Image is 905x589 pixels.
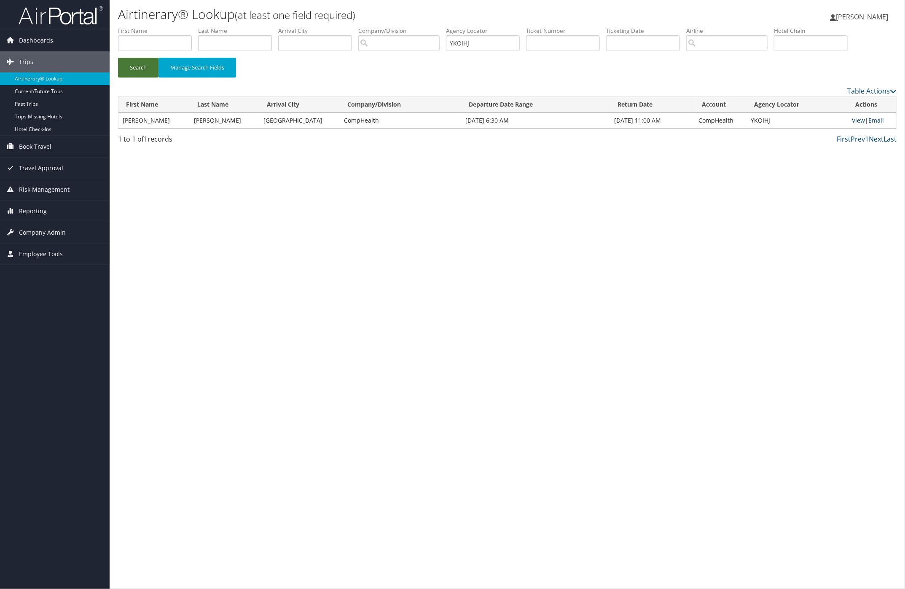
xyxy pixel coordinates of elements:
[747,113,848,128] td: YKOIHJ
[848,113,896,128] td: |
[837,134,851,144] a: First
[686,27,774,35] label: Airline
[340,96,461,113] th: Company/Division
[118,96,190,113] th: First Name: activate to sort column ascending
[19,5,103,25] img: airportal-logo.png
[358,27,446,35] label: Company/Division
[340,113,461,128] td: CompHealth
[884,134,897,144] a: Last
[446,27,526,35] label: Agency Locator
[848,96,896,113] th: Actions
[526,27,606,35] label: Ticket Number
[118,113,190,128] td: [PERSON_NAME]
[19,222,66,243] span: Company Admin
[19,136,51,157] span: Book Travel
[118,27,198,35] label: First Name
[610,96,694,113] th: Return Date: activate to sort column ascending
[868,116,884,124] a: Email
[865,134,869,144] a: 1
[774,27,854,35] label: Hotel Chain
[19,179,70,200] span: Risk Management
[19,244,63,265] span: Employee Tools
[259,96,340,113] th: Arrival City: activate to sort column ascending
[158,58,236,78] button: Manage Search Fields
[118,134,303,148] div: 1 to 1 of records
[144,134,148,144] span: 1
[851,134,865,144] a: Prev
[694,96,747,113] th: Account: activate to sort column ascending
[836,12,888,21] span: [PERSON_NAME]
[190,96,260,113] th: Last Name: activate to sort column ascending
[278,27,358,35] label: Arrival City
[259,113,340,128] td: [GEOGRAPHIC_DATA]
[606,27,686,35] label: Ticketing Date
[190,113,260,128] td: [PERSON_NAME]
[19,30,53,51] span: Dashboards
[747,96,848,113] th: Agency Locator: activate to sort column ascending
[847,86,897,96] a: Table Actions
[19,158,63,179] span: Travel Approval
[869,134,884,144] a: Next
[19,201,47,222] span: Reporting
[461,113,610,128] td: [DATE] 6:30 AM
[198,27,278,35] label: Last Name
[610,113,694,128] td: [DATE] 11:00 AM
[118,58,158,78] button: Search
[830,4,897,29] a: [PERSON_NAME]
[852,116,865,124] a: View
[235,8,355,22] small: (at least one field required)
[694,113,747,128] td: CompHealth
[118,5,637,23] h1: Airtinerary® Lookup
[461,96,610,113] th: Departure Date Range: activate to sort column ascending
[19,51,33,72] span: Trips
